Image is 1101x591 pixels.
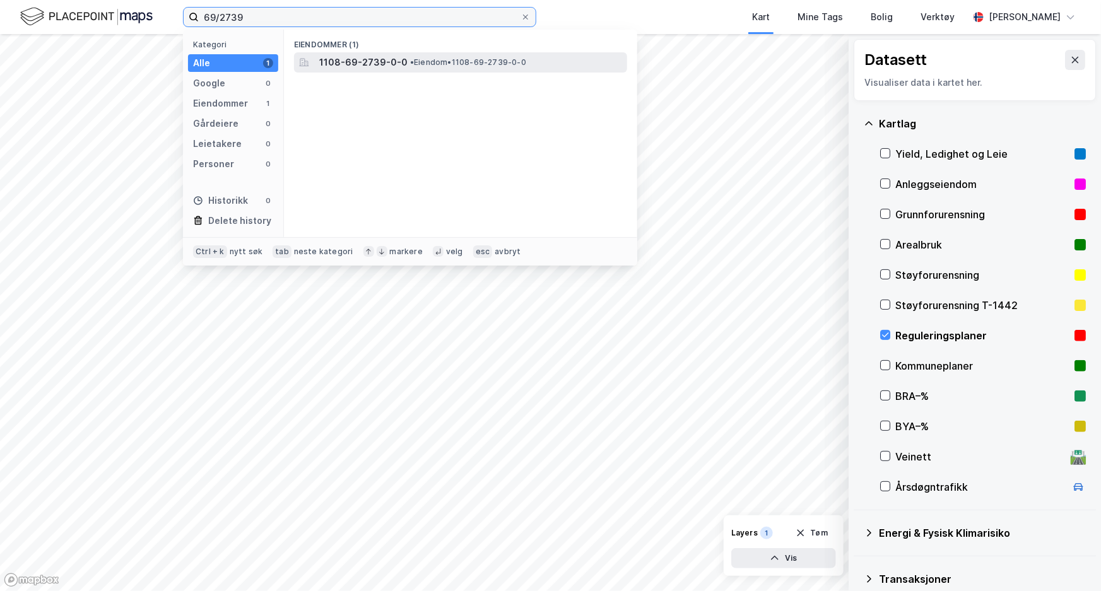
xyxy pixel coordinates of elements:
[731,548,836,568] button: Vis
[193,156,234,172] div: Personer
[1038,530,1101,591] div: Kontrollprogram for chat
[193,56,210,71] div: Alle
[473,245,493,258] div: esc
[263,119,273,129] div: 0
[895,237,1069,252] div: Arealbruk
[20,6,153,28] img: logo.f888ab2527a4732fd821a326f86c7f29.svg
[284,30,637,52] div: Eiendommer (1)
[263,58,273,68] div: 1
[193,96,248,111] div: Eiendommer
[230,247,263,257] div: nytt søk
[390,247,423,257] div: markere
[752,9,770,25] div: Kart
[871,9,893,25] div: Bolig
[263,98,273,108] div: 1
[410,57,526,67] span: Eiendom • 1108-69-2739-0-0
[263,159,273,169] div: 0
[895,267,1069,283] div: Støyforurensning
[1070,448,1087,465] div: 🛣️
[273,245,291,258] div: tab
[895,207,1069,222] div: Grunnforurensning
[798,9,843,25] div: Mine Tags
[199,8,521,26] input: Søk på adresse, matrikkel, gårdeiere, leietakere eller personer
[294,247,353,257] div: neste kategori
[193,136,242,151] div: Leietakere
[446,247,463,257] div: velg
[895,449,1066,464] div: Veinett
[1038,530,1101,591] iframe: Chat Widget
[263,78,273,88] div: 0
[895,479,1066,494] div: Årsdøgntrafikk
[319,55,408,70] span: 1108-69-2739-0-0
[208,213,271,228] div: Delete history
[193,76,225,91] div: Google
[495,247,521,257] div: avbryt
[895,389,1069,404] div: BRA–%
[193,245,227,258] div: Ctrl + k
[879,525,1086,541] div: Energi & Fysisk Klimarisiko
[193,193,248,208] div: Historikk
[193,40,278,49] div: Kategori
[895,328,1069,343] div: Reguleringsplaner
[989,9,1061,25] div: [PERSON_NAME]
[410,57,414,67] span: •
[895,177,1069,192] div: Anleggseiendom
[879,116,1086,131] div: Kartlag
[895,419,1069,434] div: BYA–%
[879,571,1086,587] div: Transaksjoner
[731,528,758,538] div: Layers
[921,9,955,25] div: Verktøy
[193,116,238,131] div: Gårdeiere
[263,139,273,149] div: 0
[895,298,1069,313] div: Støyforurensning T-1442
[864,50,927,70] div: Datasett
[895,358,1069,373] div: Kommuneplaner
[864,75,1085,90] div: Visualiser data i kartet her.
[787,523,836,543] button: Tøm
[760,527,773,539] div: 1
[895,146,1069,161] div: Yield, Ledighet og Leie
[263,196,273,206] div: 0
[4,573,59,587] a: Mapbox homepage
